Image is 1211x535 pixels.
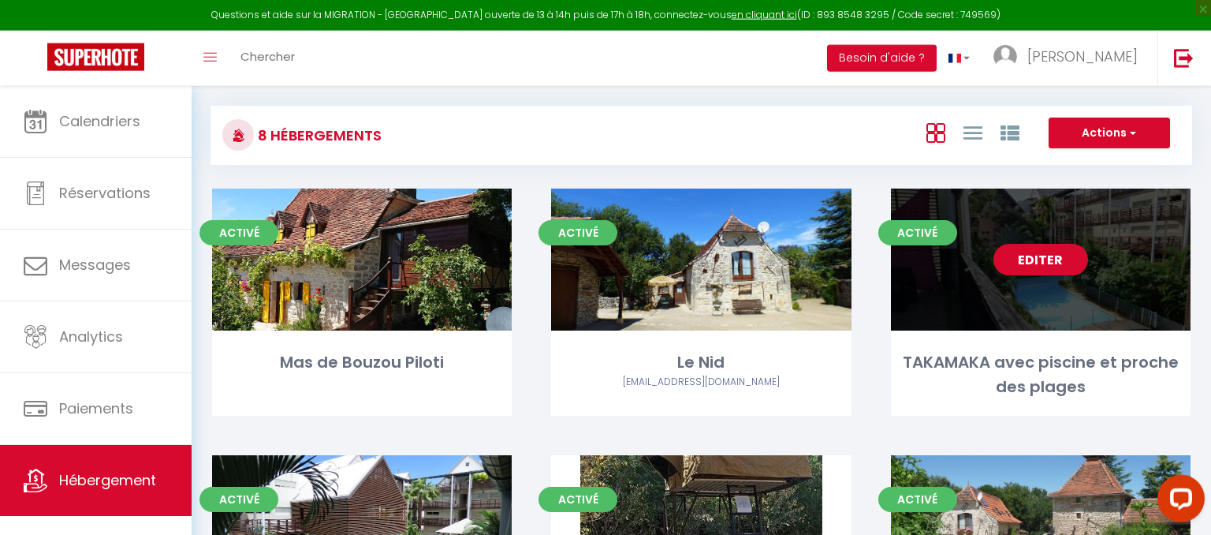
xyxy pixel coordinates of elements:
[827,45,937,72] button: Besoin d'aide ?
[891,350,1191,400] div: TAKAMAKA avec piscine et proche des plages
[59,183,151,203] span: Réservations
[212,350,512,375] div: Mas de Bouzou Piloti
[993,244,1088,275] a: Editer
[963,119,982,145] a: Vue en Liste
[732,8,797,21] a: en cliquant ici
[551,375,851,390] div: Airbnb
[254,118,382,153] h3: 8 Hébergements
[1174,48,1194,68] img: logout
[1145,469,1211,535] iframe: LiveChat chat widget
[538,220,617,245] span: Activé
[878,487,957,512] span: Activé
[47,43,144,71] img: Super Booking
[229,31,307,86] a: Chercher
[551,350,851,375] div: Le Nid
[993,45,1017,69] img: ...
[982,31,1157,86] a: ... [PERSON_NAME]
[59,255,131,275] span: Messages
[1049,118,1170,149] button: Actions
[315,244,409,275] a: Editer
[1027,47,1138,66] span: [PERSON_NAME]
[1000,119,1019,145] a: Vue par Groupe
[59,398,133,418] span: Paiements
[199,220,278,245] span: Activé
[199,487,278,512] span: Activé
[926,119,945,145] a: Vue en Box
[538,487,617,512] span: Activé
[878,220,957,245] span: Activé
[654,244,748,275] a: Editer
[240,48,295,65] span: Chercher
[59,470,156,490] span: Hébergement
[59,111,140,131] span: Calendriers
[59,327,123,346] span: Analytics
